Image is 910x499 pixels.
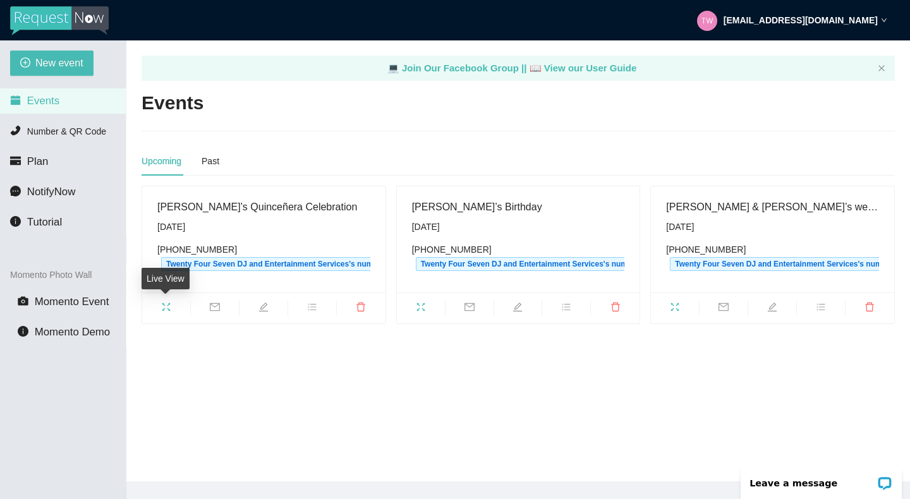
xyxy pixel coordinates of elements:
[27,95,59,107] span: Events
[878,64,885,72] span: close
[35,55,83,71] span: New event
[27,155,49,167] span: Plan
[27,186,75,198] span: NotifyNow
[797,302,845,316] span: bars
[697,11,717,31] img: 1c0df17c6e814132d3cc6348f3624321
[748,302,796,316] span: edit
[530,63,542,73] span: laptop
[18,326,28,337] span: info-circle
[412,199,625,215] div: [PERSON_NAME]’s Birthday
[666,243,879,271] div: [PHONE_NUMBER]
[142,90,203,116] h2: Events
[666,220,879,234] div: [DATE]
[530,63,637,73] a: laptop View our User Guide
[666,199,879,215] div: [PERSON_NAME] & [PERSON_NAME]’s wedding
[142,302,190,316] span: fullscreen
[10,186,21,196] span: message
[191,302,239,316] span: mail
[881,17,887,23] span: down
[35,296,109,308] span: Momento Event
[10,6,109,35] img: RequestNow
[732,459,910,499] iframe: LiveChat chat widget
[387,63,530,73] a: laptop Join Our Facebook Group ||
[10,51,94,76] button: plus-circleNew event
[27,126,106,136] span: Number & QR Code
[35,326,110,338] span: Momento Demo
[670,257,899,271] span: Twenty Four Seven DJ and Entertainment Services's number
[10,95,21,105] span: calendar
[142,268,190,289] div: Live View
[10,155,21,166] span: credit-card
[397,302,445,316] span: fullscreen
[288,302,336,316] span: bars
[161,257,390,271] span: Twenty Four Seven DJ and Entertainment Services's number
[202,154,219,168] div: Past
[651,302,699,316] span: fullscreen
[142,154,181,168] div: Upcoming
[416,257,645,271] span: Twenty Four Seven DJ and Entertainment Services's number
[724,15,878,25] strong: [EMAIL_ADDRESS][DOMAIN_NAME]
[10,125,21,136] span: phone
[878,64,885,73] button: close
[846,302,894,316] span: delete
[27,216,62,228] span: Tutorial
[18,296,28,306] span: camera
[240,302,288,316] span: edit
[337,302,385,316] span: delete
[20,57,30,69] span: plus-circle
[387,63,399,73] span: laptop
[412,243,625,271] div: [PHONE_NUMBER]
[542,302,590,316] span: bars
[412,220,625,234] div: [DATE]
[157,199,370,215] div: [PERSON_NAME]’s Quinceñera Celebration
[494,302,542,316] span: edit
[10,216,21,227] span: info-circle
[446,302,494,316] span: mail
[700,302,748,316] span: mail
[157,220,370,234] div: [DATE]
[591,302,640,316] span: delete
[157,243,370,271] div: [PHONE_NUMBER]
